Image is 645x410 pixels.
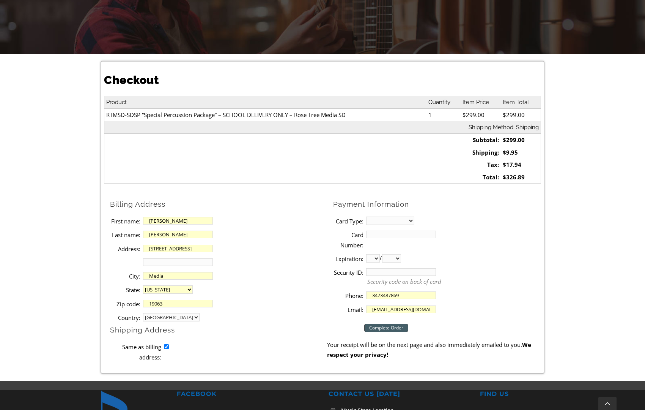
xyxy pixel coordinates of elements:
[501,158,541,171] td: $17.94
[461,134,501,146] td: Subtotal:
[143,285,193,294] select: State billing address
[333,252,541,265] li: /
[333,230,363,250] label: Card Number:
[461,171,501,184] td: Total:
[104,109,426,121] td: RTMSD-SDSP “Special Percussion Package” – SCHOOL DELIVERY ONLY – Rose Tree Media SD
[333,291,363,301] label: Phone:
[110,216,140,226] label: First name:
[480,390,620,398] h2: FIND US
[333,254,363,264] label: Expiration:
[333,216,363,226] label: Card Type:
[426,109,461,121] td: 1
[110,199,327,209] h2: Billing Address
[501,96,541,109] th: Item Total
[110,244,140,254] label: Address:
[110,325,327,335] h2: Shipping Address
[333,305,363,315] label: Email:
[143,313,200,321] select: country
[104,96,426,109] th: Product
[110,285,140,295] label: State:
[461,146,501,159] td: Shipping:
[501,134,541,146] td: $299.00
[461,96,501,109] th: Item Price
[104,121,541,134] th: Shipping Method: Shipping
[110,271,140,281] label: City:
[426,96,461,109] th: Quantity
[329,390,468,398] h2: CONTACT US [DATE]
[110,299,140,309] label: Zip code:
[110,313,140,323] label: Country:
[177,390,316,398] h2: FACEBOOK
[110,230,140,240] label: Last name:
[333,268,363,277] label: Security ID:
[333,199,541,209] h2: Payment Information
[327,340,541,360] p: Your receipt will be on the next page and also immediately emailed to you.
[364,324,408,332] input: Complete Order
[461,109,501,121] td: $299.00
[501,109,541,121] td: $299.00
[104,72,541,88] h1: Checkout
[367,277,541,286] p: Security code on back of card
[501,171,541,184] td: $326.89
[461,158,501,171] td: Tax:
[501,146,541,159] td: $9.95
[110,342,161,362] label: Same as billing address:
